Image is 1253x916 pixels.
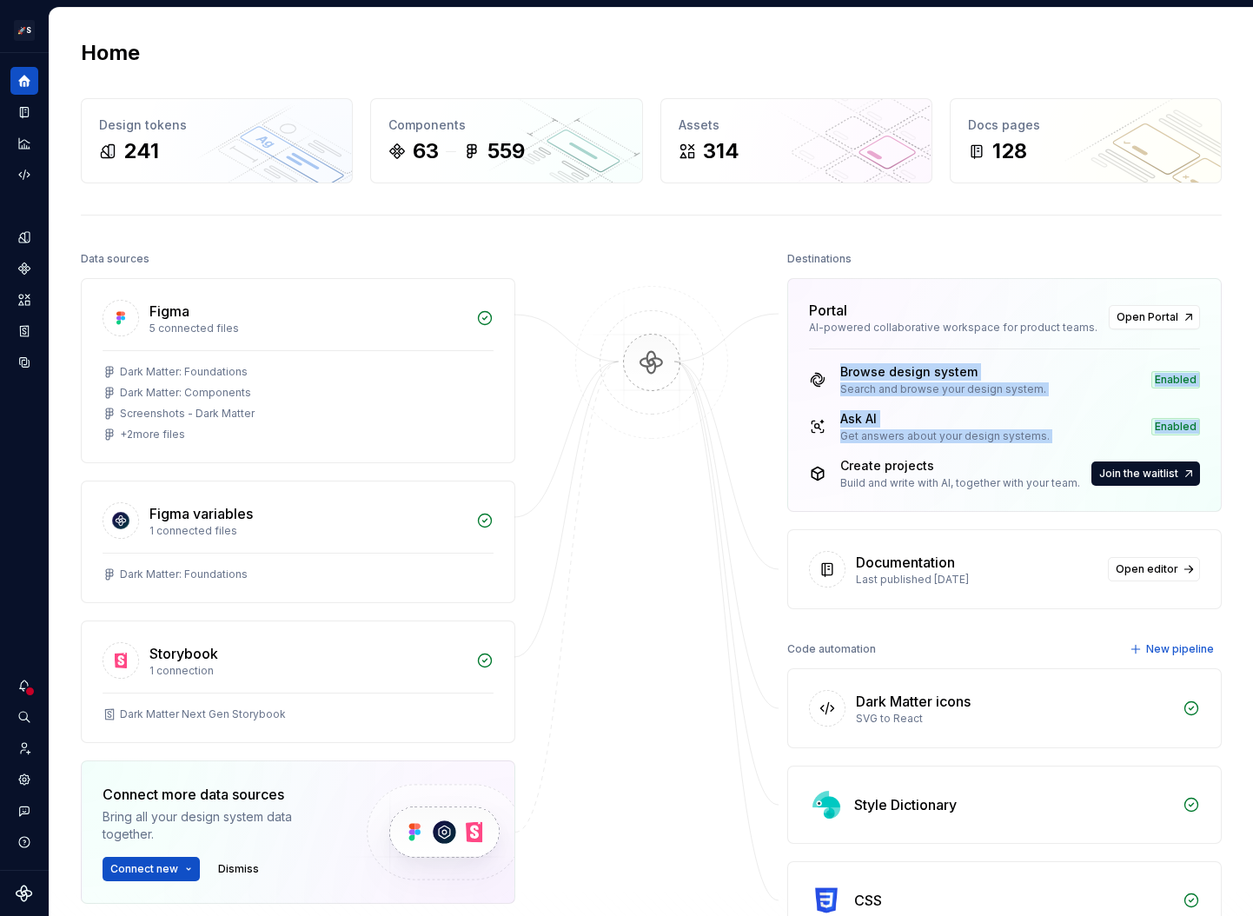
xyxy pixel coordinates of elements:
button: Dismiss [210,857,267,881]
div: 241 [123,137,159,165]
div: Last published [DATE] [856,573,1097,587]
button: Notifications [10,672,38,700]
div: Figma variables [149,503,253,524]
div: CSS [854,890,882,911]
div: Documentation [856,552,955,573]
svg: Supernova Logo [16,885,33,902]
div: Connect more data sources [103,784,337,805]
div: SVG to React [856,712,1172,726]
div: Dark Matter: Foundations [120,568,248,581]
button: Connect new [103,857,200,881]
a: Documentation [10,98,38,126]
div: Dark Matter Next Gen Storybook [120,707,286,721]
span: Join the waitlist [1099,467,1178,481]
div: Portal [809,300,847,321]
a: Storybook stories [10,317,38,345]
a: Figma5 connected filesDark Matter: FoundationsDark Matter: ComponentsScreenshots - Dark Matter+2m... [81,278,515,463]
div: 63 [413,137,439,165]
a: Open Portal [1109,305,1200,329]
a: Analytics [10,129,38,157]
div: Screenshots - Dark Matter [120,407,255,421]
a: Design tokens [10,223,38,251]
div: Dark Matter: Foundations [120,365,248,379]
button: Contact support [10,797,38,825]
div: AI-powered collaborative workspace for product teams. [809,321,1098,335]
a: Components63559 [370,98,642,183]
span: Open editor [1116,562,1178,576]
a: Settings [10,766,38,793]
div: Code automation [787,637,876,661]
div: 1 connection [149,664,466,678]
div: Ask AI [840,410,1050,428]
button: Search ⌘K [10,703,38,731]
button: 🚀S [3,11,45,49]
a: Components [10,255,38,282]
div: 559 [487,137,525,165]
span: Open Portal [1117,310,1178,324]
a: Open editor [1108,557,1200,581]
div: Design tokens [99,116,335,134]
span: New pipeline [1146,642,1214,656]
div: Components [388,116,624,134]
a: Invite team [10,734,38,762]
div: 1 connected files [149,524,466,538]
a: Assets314 [660,98,932,183]
button: New pipeline [1124,637,1222,661]
span: Dismiss [218,862,259,876]
a: Docs pages128 [950,98,1222,183]
div: Enabled [1151,371,1200,388]
div: Build and write with AI, together with your team. [840,476,1080,490]
div: Dark Matter icons [856,691,971,712]
div: + 2 more files [120,428,185,441]
a: Figma variables1 connected filesDark Matter: Foundations [81,481,515,603]
div: Destinations [787,247,852,271]
div: Search and browse your design system. [840,382,1046,396]
div: Style Dictionary [854,794,957,815]
div: 🚀S [14,20,35,41]
div: Figma [149,301,189,322]
div: Enabled [1151,418,1200,435]
div: Data sources [81,247,149,271]
div: 128 [992,137,1027,165]
h2: Home [81,39,140,67]
div: Bring all your design system data together. [103,808,337,843]
div: 5 connected files [149,322,466,335]
div: Get answers about your design systems. [840,429,1050,443]
a: Assets [10,286,38,314]
div: Storybook [149,643,218,664]
div: Docs pages [968,116,1203,134]
span: Connect new [110,862,178,876]
button: Join the waitlist [1091,461,1200,486]
div: Dark Matter: Components [120,386,251,400]
a: Code automation [10,161,38,189]
div: Browse design system [840,363,1046,381]
a: Home [10,67,38,95]
div: Create projects [840,457,1080,475]
div: Assets [679,116,914,134]
div: 314 [703,137,739,165]
a: Storybook1 connectionDark Matter Next Gen Storybook [81,621,515,743]
a: Data sources [10,348,38,376]
a: Design tokens241 [81,98,353,183]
